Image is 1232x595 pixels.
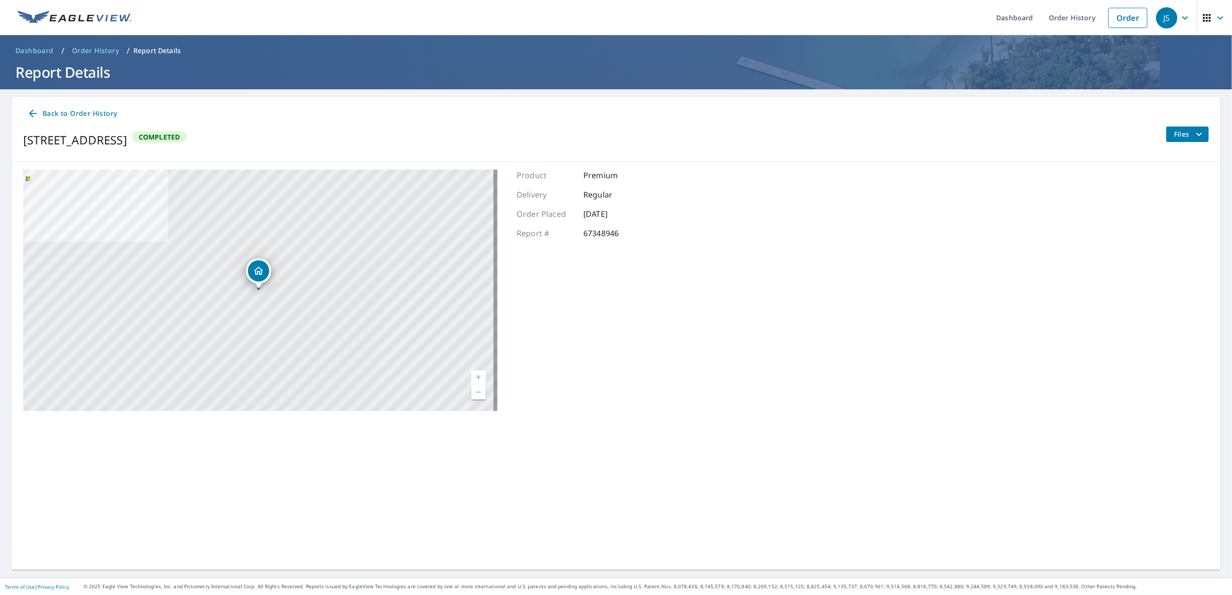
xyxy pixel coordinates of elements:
a: Order History [68,43,123,58]
p: [DATE] [583,208,641,220]
a: Dashboard [12,43,58,58]
li: / [61,45,64,57]
div: JS [1156,7,1177,28]
a: Current Level 17, Zoom In [471,370,486,385]
nav: breadcrumb [12,43,1220,58]
p: Regular [583,189,641,200]
a: Order [1108,8,1147,28]
img: EV Logo [17,11,131,25]
h1: Report Details [12,62,1220,82]
p: Report Details [133,46,181,56]
p: Product [517,170,575,181]
span: Completed [133,132,186,142]
p: Order Placed [517,208,575,220]
div: Dropped pin, building 1, Residential property, 816 White Eagle Cir Saint Augustine, FL 32086 [246,258,271,288]
a: Terms of Use [5,583,35,590]
div: [STREET_ADDRESS] [23,131,127,149]
span: Order History [72,46,119,56]
a: Current Level 17, Zoom Out [471,385,486,399]
a: Privacy Policy [38,583,69,590]
li: / [127,45,130,57]
p: 67348946 [583,227,641,239]
span: Dashboard [15,46,54,56]
p: Delivery [517,189,575,200]
a: Back to Order History [23,105,121,123]
button: filesDropdownBtn-67348946 [1166,127,1209,142]
p: Report # [517,227,575,239]
span: Files [1174,128,1205,140]
p: | [5,584,69,590]
p: Premium [583,170,641,181]
span: Back to Order History [27,108,117,120]
p: © 2025 Eagle View Technologies, Inc. and Pictometry International Corp. All Rights Reserved. Repo... [84,583,1227,590]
